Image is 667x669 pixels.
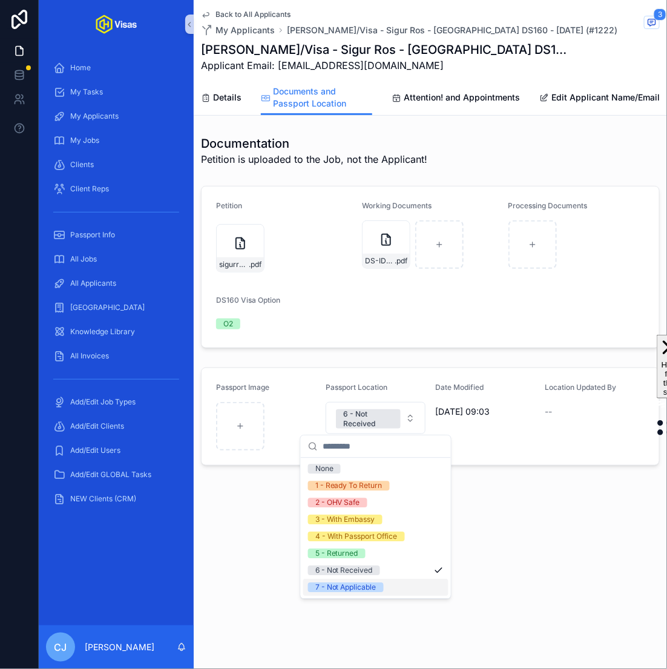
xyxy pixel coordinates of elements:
[70,494,136,504] span: NEW Clients (CRM)
[287,24,617,36] a: [PERSON_NAME]/Visa - Sigur Ros - [GEOGRAPHIC_DATA] DS160 - [DATE] (#1222)
[85,641,154,653] p: [PERSON_NAME]
[315,583,376,593] div: 7 - Not Applicable
[315,515,375,525] div: 3 - With Embassy
[70,136,99,145] span: My Jobs
[223,318,233,329] div: O2
[70,63,91,73] span: Home
[326,402,425,434] button: Select Button
[395,256,407,266] span: .pdf
[301,458,451,599] div: Suggestions
[365,256,395,266] span: DS-ID-Ragnarsson
[326,383,387,392] span: Passport Location
[46,321,186,343] a: Knowledge Library
[315,498,360,508] div: 2 - OHV Safe
[219,260,249,269] span: sigurrosO224app-(1)
[70,446,120,455] span: Add/Edit Users
[435,383,484,392] span: Date Modified
[315,566,373,576] div: 6 - Not Received
[46,105,186,127] a: My Applicants
[273,85,372,110] span: Documents and Passport Location
[70,230,115,240] span: Passport Info
[216,295,280,305] span: DS160 Visa Option
[70,87,103,97] span: My Tasks
[644,16,660,31] button: 3
[70,351,109,361] span: All Invoices
[551,91,660,104] span: Edit Applicant Name/Email
[201,87,241,111] a: Details
[46,297,186,318] a: [GEOGRAPHIC_DATA]
[46,57,186,79] a: Home
[404,91,520,104] span: Attention! and Appointments
[315,481,383,491] div: 1 - Ready To Return
[201,58,569,73] span: Applicant Email: [EMAIL_ADDRESS][DOMAIN_NAME]
[70,254,97,264] span: All Jobs
[39,48,194,526] div: scrollable content
[70,470,151,480] span: Add/Edit GLOBAL Tasks
[249,260,261,269] span: .pdf
[70,327,135,337] span: Knowledge Library
[70,303,145,312] span: [GEOGRAPHIC_DATA]
[96,15,137,34] img: App logo
[201,24,275,36] a: My Applicants
[46,224,186,246] a: Passport Info
[70,421,124,431] span: Add/Edit Clients
[46,154,186,176] a: Clients
[201,41,569,58] h1: [PERSON_NAME]/Visa - Sigur Ros - [GEOGRAPHIC_DATA] DS160 - [DATE] (#1222)
[46,464,186,486] a: Add/Edit GLOBAL Tasks
[213,91,241,104] span: Details
[70,111,119,121] span: My Applicants
[435,406,535,418] span: [DATE] 09:03
[70,397,136,407] span: Add/Edit Job Types
[362,201,432,210] span: Working Documents
[539,87,660,111] a: Edit Applicant Name/Email
[46,391,186,413] a: Add/Edit Job Types
[545,383,616,392] span: Location Updated By
[54,640,67,654] span: CJ
[201,135,427,152] h1: Documentation
[46,488,186,510] a: NEW Clients (CRM)
[46,130,186,151] a: My Jobs
[343,409,393,429] div: 6 - Not Received
[46,178,186,200] a: Client Reps
[545,406,552,418] span: --
[46,81,186,103] a: My Tasks
[508,201,588,210] span: Processing Documents
[46,345,186,367] a: All Invoices
[46,272,186,294] a: All Applicants
[216,383,269,392] span: Passport Image
[201,10,291,19] a: Back to All Applicants
[201,152,427,166] span: Petition is uploaded to the Job, not the Applicant!
[70,160,94,170] span: Clients
[315,532,398,542] div: 4 - With Passport Office
[46,248,186,270] a: All Jobs
[46,415,186,437] a: Add/Edit Clients
[315,464,333,474] div: None
[70,278,116,288] span: All Applicants
[215,24,275,36] span: My Applicants
[392,87,520,111] a: Attention! and Appointments
[215,10,291,19] span: Back to All Applicants
[315,549,358,559] div: 5 - Returned
[654,8,666,21] span: 3
[216,201,242,210] span: Petition
[70,184,109,194] span: Client Reps
[261,81,372,116] a: Documents and Passport Location
[46,440,186,461] a: Add/Edit Users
